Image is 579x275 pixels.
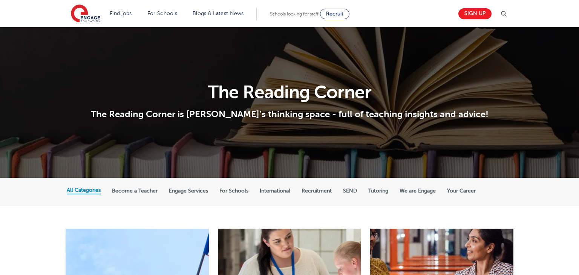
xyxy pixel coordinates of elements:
a: Blogs & Latest News [193,11,244,16]
span: Recruit [326,11,343,17]
label: Recruitment [302,188,332,194]
label: Become a Teacher [112,188,158,194]
label: All Categories [67,187,101,194]
label: For Schools [219,188,248,194]
a: Find jobs [110,11,132,16]
label: We are Engage [400,188,436,194]
a: Recruit [320,9,349,19]
a: For Schools [147,11,177,16]
h1: The Reading Corner [67,83,513,101]
p: The Reading Corner is [PERSON_NAME]’s thinking space - full of teaching insights and advice! [67,108,513,120]
img: Engage Education [71,5,100,23]
a: Sign up [458,8,492,19]
label: Tutoring [368,188,388,194]
label: SEND [343,188,357,194]
span: Schools looking for staff [270,11,319,17]
label: Your Career [447,188,476,194]
label: Engage Services [169,188,208,194]
label: International [260,188,290,194]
